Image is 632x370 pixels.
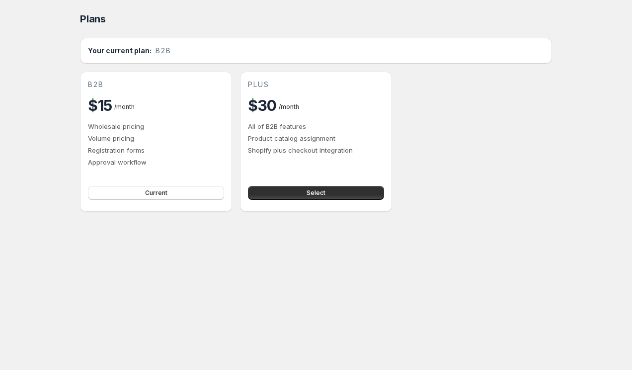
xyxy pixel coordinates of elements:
span: b2b [156,46,171,56]
p: Volume pricing [88,133,224,143]
h2: Your current plan: [88,46,152,56]
p: Wholesale pricing [88,121,224,131]
span: Select [307,189,325,197]
span: Current [145,189,167,197]
span: plus [248,80,269,90]
span: Plans [80,13,106,25]
h2: $15 [88,95,112,115]
span: / month [114,103,135,110]
p: Registration forms [88,145,224,155]
button: Select [248,186,384,200]
p: Product catalog assignment [248,133,384,143]
button: Current [88,186,224,200]
span: b2b [88,80,104,90]
h2: $30 [248,95,277,115]
p: Approval workflow [88,157,224,167]
span: / month [279,103,299,110]
p: All of B2B features [248,121,384,131]
p: Shopify plus checkout integration [248,145,384,155]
